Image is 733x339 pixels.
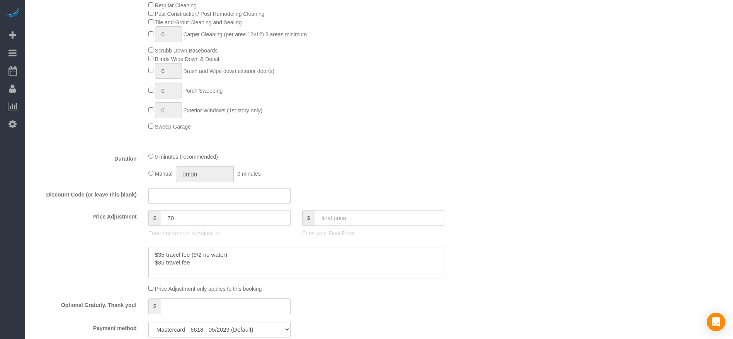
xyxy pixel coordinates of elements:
label: Optional Gratuity. Thank you! [27,298,143,309]
p: Enter the Amount to Adjust, or [148,229,291,237]
span: $ [148,298,161,314]
span: Price Adjustment only applies to this booking [155,286,262,292]
span: 0 minutes (recommended) [155,154,218,160]
label: Price Adjustment [27,210,143,220]
span: Porch Sweeping [183,88,223,94]
span: Exterior Windows (1st story only) [183,107,262,114]
span: Blinds Wipe Down & Detail. [155,56,221,62]
span: Regular Cleaning [155,2,197,8]
p: Enter your Final Price [302,229,444,237]
label: Duration [27,152,143,163]
span: Brush and Wipe down exterior door(s) [183,68,274,74]
span: $ [148,210,161,226]
span: Carpet Cleaning (per area 12x12) 3 areas minimum [183,31,307,37]
span: Tile and Grout Cleaning and Sealing [155,19,241,25]
span: Post Construction/ Post Remodeling Cleaning [155,11,265,17]
label: Discount Code (or leave this blank) [27,188,143,198]
span: Manual [155,171,173,177]
img: Automaid Logo [5,8,20,19]
span: Sweep Garage [155,124,191,130]
span: 0 minutes [237,171,261,177]
div: Open Intercom Messenger [707,313,725,331]
span: $ [302,210,315,226]
label: Payment method [27,322,143,332]
input: final price [315,210,444,226]
span: Scrubb Down Baseboards [155,47,218,54]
